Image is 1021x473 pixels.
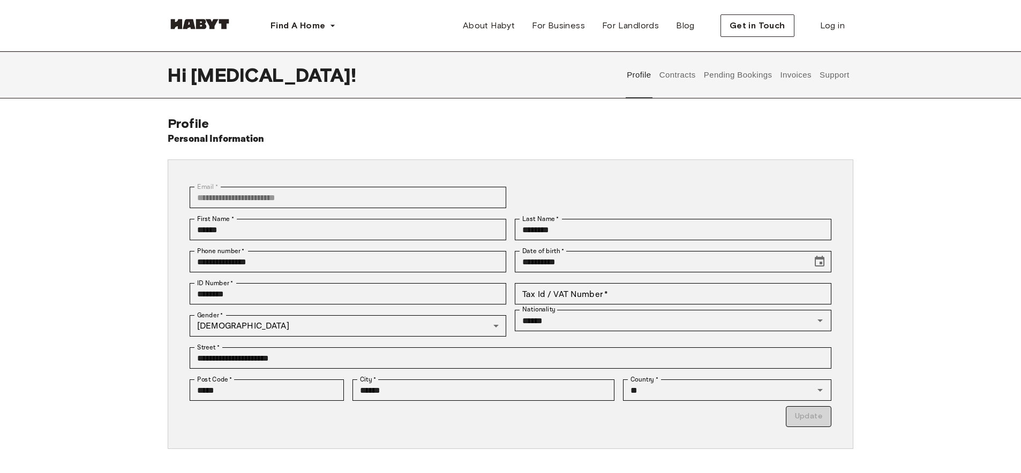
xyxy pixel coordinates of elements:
span: Hi [168,64,191,86]
button: Pending Bookings [702,51,774,98]
div: user profile tabs [623,51,853,98]
button: Get in Touch [720,14,794,37]
label: Email [197,182,218,192]
span: Get in Touch [730,19,785,32]
span: Profile [168,116,209,131]
label: Last Name [522,214,559,224]
label: Nationality [522,305,555,314]
button: Invoices [779,51,813,98]
label: Phone number [197,246,245,256]
label: City [360,375,377,384]
label: First Name [197,214,234,224]
button: Find A Home [262,15,344,36]
h6: Personal Information [168,132,265,147]
button: Support [818,51,851,98]
label: Post Code [197,375,232,384]
button: Open [813,383,828,398]
span: For Landlords [602,19,659,32]
button: Open [813,313,828,328]
label: Street [197,342,220,352]
button: Choose date, selected date is Dec 21, 1998 [809,251,830,272]
button: Profile [626,51,653,98]
span: Blog [676,19,695,32]
a: Blog [667,15,703,36]
span: [MEDICAL_DATA] ! [191,64,356,86]
div: You can't change your email address at the moment. Please reach out to customer support in case y... [190,187,506,208]
div: [DEMOGRAPHIC_DATA] [190,315,506,337]
span: For Business [532,19,585,32]
button: Contracts [658,51,697,98]
a: About Habyt [454,15,523,36]
img: Habyt [168,19,232,29]
label: Gender [197,310,223,320]
a: For Landlords [594,15,667,36]
span: About Habyt [463,19,515,32]
span: Log in [820,19,845,32]
label: Country [630,375,658,384]
a: For Business [523,15,594,36]
a: Log in [812,15,853,36]
span: Find A Home [271,19,325,32]
label: ID Number [197,278,233,288]
label: Date of birth [522,246,564,256]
